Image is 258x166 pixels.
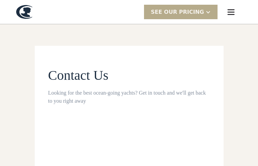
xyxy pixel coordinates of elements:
div: menu [220,1,242,23]
div: SEE Our Pricing [144,5,218,19]
a: home [16,5,32,19]
span: Contact Us [48,68,109,83]
div: SEE Our Pricing [151,8,204,16]
div: Looking for the best ocean-going yachts? Get in touch and we'll get back to you right away [48,89,210,105]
